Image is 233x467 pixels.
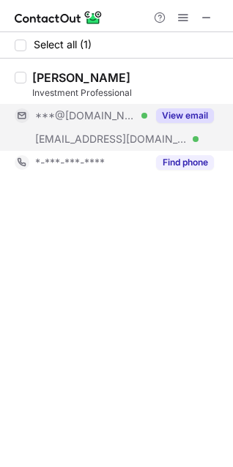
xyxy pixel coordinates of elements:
span: ***@[DOMAIN_NAME] [35,109,136,122]
span: Select all (1) [34,39,92,51]
span: [EMAIL_ADDRESS][DOMAIN_NAME] [35,132,188,146]
button: Reveal Button [156,108,214,123]
img: ContactOut v5.3.10 [15,9,103,26]
div: Investment Professional [32,86,224,100]
button: Reveal Button [156,155,214,170]
div: [PERSON_NAME] [32,70,130,85]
